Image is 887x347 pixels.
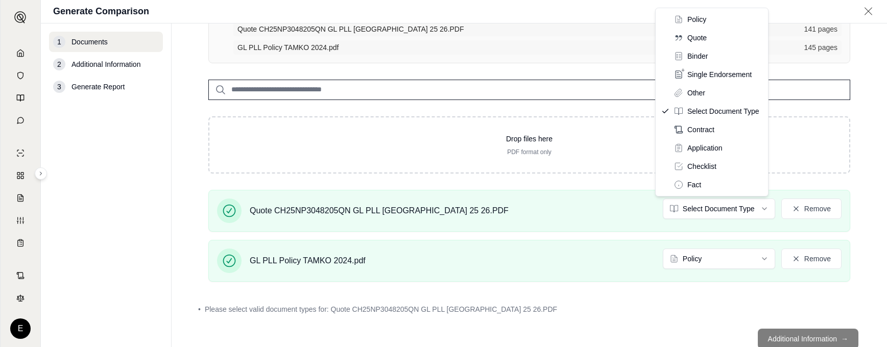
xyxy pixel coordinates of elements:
[687,33,707,43] span: Quote
[687,125,714,135] span: Contract
[687,88,705,98] span: Other
[687,51,708,61] span: Binder
[687,143,723,153] span: Application
[687,180,701,190] span: Fact
[687,69,752,80] span: Single Endorsement
[687,14,706,24] span: Policy
[687,106,759,116] span: Select Document Type
[687,161,716,171] span: Checklist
